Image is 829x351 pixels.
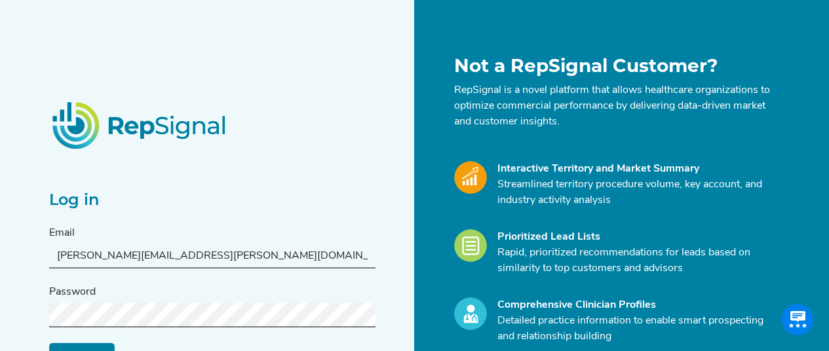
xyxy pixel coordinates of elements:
[497,161,773,177] div: Interactive Territory and Market Summary
[49,284,96,300] label: Password
[454,229,487,262] img: Leads_Icon.28e8c528.svg
[454,161,487,194] img: Market_Icon.a700a4ad.svg
[454,55,773,77] h1: Not a RepSignal Customer?
[497,297,773,313] div: Comprehensive Clinician Profiles
[49,191,376,210] h2: Log in
[36,86,244,164] img: RepSignalLogo.20539ed3.png
[497,229,773,245] div: Prioritized Lead Lists
[497,313,773,344] p: Detailed practice information to enable smart prospecting and relationship building
[49,225,75,241] label: Email
[454,83,773,130] p: RepSignal is a novel platform that allows healthcare organizations to optimize commercial perform...
[497,177,773,208] p: Streamlined territory procedure volume, key account, and industry activity analysis
[454,297,487,330] img: Profile_Icon.739e2aba.svg
[497,245,773,276] p: Rapid, prioritized recommendations for leads based on similarity to top customers and advisors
